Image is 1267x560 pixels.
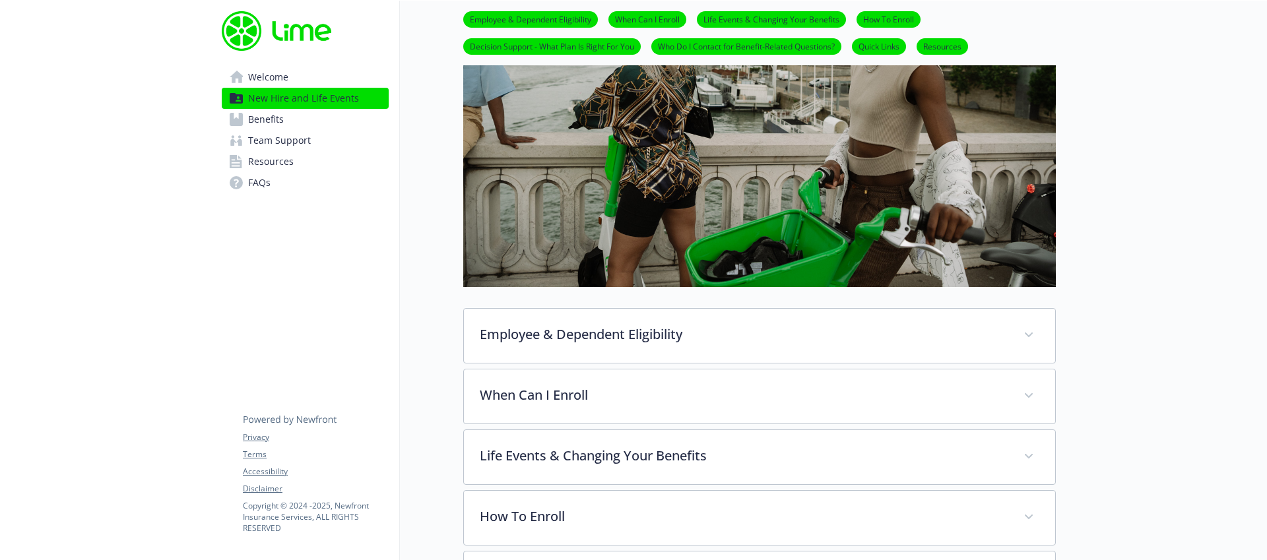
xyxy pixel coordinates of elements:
span: Team Support [248,130,311,151]
p: How To Enroll [480,507,1008,526]
span: Benefits [248,109,284,130]
a: Privacy [243,431,388,443]
div: Life Events & Changing Your Benefits [464,430,1055,484]
a: Who Do I Contact for Benefit-Related Questions? [651,40,841,52]
a: Terms [243,449,388,460]
a: Resources [222,151,389,172]
span: Welcome [248,67,288,88]
a: Disclaimer [243,483,388,495]
a: Employee & Dependent Eligibility [463,13,598,25]
p: When Can I Enroll [480,385,1008,405]
a: Accessibility [243,466,388,478]
div: Employee & Dependent Eligibility [464,309,1055,363]
a: New Hire and Life Events [222,88,389,109]
a: Life Events & Changing Your Benefits [697,13,846,25]
a: FAQs [222,172,389,193]
a: How To Enroll [857,13,921,25]
a: Welcome [222,67,389,88]
div: How To Enroll [464,491,1055,545]
p: Copyright © 2024 - 2025 , Newfront Insurance Services, ALL RIGHTS RESERVED [243,500,388,534]
a: Resources [917,40,968,52]
p: Employee & Dependent Eligibility [480,325,1008,344]
a: Quick Links [852,40,906,52]
a: Benefits [222,109,389,130]
div: When Can I Enroll [464,369,1055,423]
a: Team Support [222,130,389,151]
span: New Hire and Life Events [248,88,359,109]
span: FAQs [248,172,271,193]
span: Resources [248,151,294,172]
a: Decision Support - What Plan Is Right For You [463,40,641,52]
p: Life Events & Changing Your Benefits [480,446,1008,466]
a: When Can I Enroll [608,13,686,25]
